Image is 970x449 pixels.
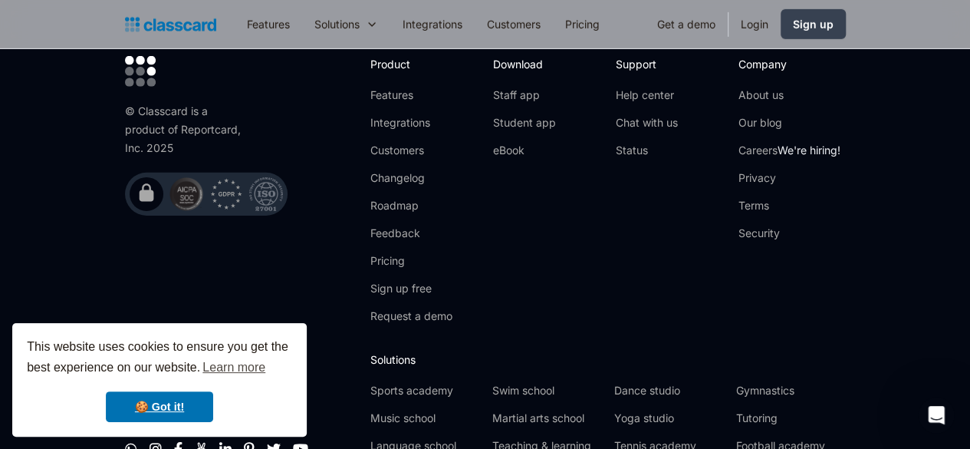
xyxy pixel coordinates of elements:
a: Martial arts school [492,411,602,426]
a: Integrations [390,7,475,41]
h2: Company [738,56,840,72]
a: dismiss cookie message [106,391,213,422]
a: Gymnastics [736,383,846,398]
a: Help center [616,87,678,103]
a: Music school [370,411,480,426]
h2: Product [370,56,452,72]
a: Chat with us [616,115,678,130]
a: Logo [125,14,216,35]
a: Integrations [370,115,452,130]
a: Login [728,7,781,41]
a: Pricing [553,7,612,41]
a: About us [738,87,840,103]
a: Features [370,87,452,103]
a: Student app [493,115,556,130]
a: Customers [475,7,553,41]
h2: Download [493,56,556,72]
a: eBook [493,143,556,158]
a: Staff app [493,87,556,103]
a: Pricing [370,253,452,269]
a: Get a demo [645,7,728,41]
a: Yoga studio [614,411,724,426]
a: Sign up [781,9,846,39]
a: Swim school [492,383,602,398]
a: Dance studio [614,383,724,398]
div: © Classcard is a product of Reportcard, Inc. 2025 [125,102,248,157]
a: Request a demo [370,309,452,324]
a: Security [738,226,840,241]
a: Sports academy [370,383,480,398]
a: Changelog [370,170,452,186]
h2: Support [616,56,678,72]
a: Tutoring [736,411,846,426]
h2: Solutions [370,352,846,368]
a: Our blog [738,115,840,130]
div: Solutions [302,7,390,41]
div: Solutions [314,16,360,32]
div: cookieconsent [12,323,307,437]
iframe: Intercom live chat [918,397,955,434]
a: Roadmap [370,198,452,213]
div: Sign up [793,16,834,32]
a: Privacy [738,170,840,186]
a: CareersWe're hiring! [738,143,840,158]
a: Terms [738,198,840,213]
a: Features [235,7,302,41]
a: Sign up free [370,281,452,296]
a: Customers [370,143,452,158]
a: learn more about cookies [200,356,268,379]
a: Status [616,143,678,158]
span: We're hiring! [778,144,840,157]
span: This website uses cookies to ensure you get the best experience on our website. [27,338,292,379]
a: Feedback [370,226,452,241]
